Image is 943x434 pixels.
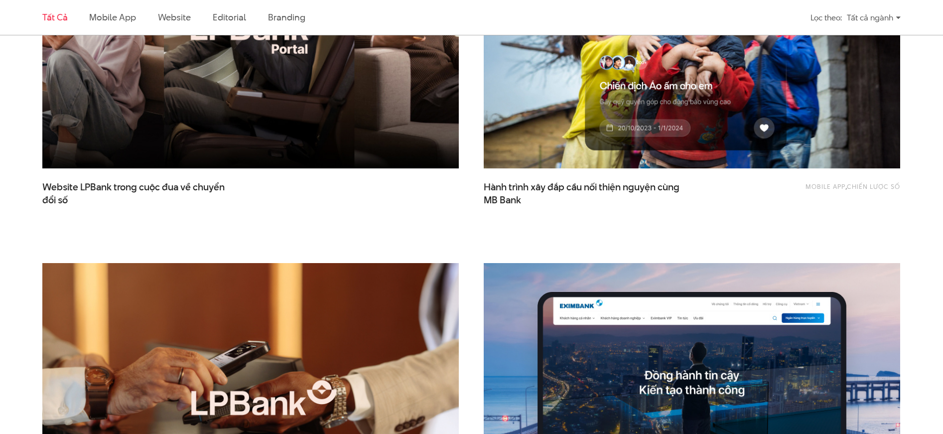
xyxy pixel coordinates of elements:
span: Website LPBank trong cuộc đua về chuyển [42,181,242,206]
a: Tất cả [42,11,67,23]
div: Tất cả ngành [847,9,901,26]
a: Mobile app [89,11,135,23]
span: MB Bank [484,194,521,207]
div: Lọc theo: [810,9,842,26]
span: đổi số [42,194,68,207]
a: Mobile app [806,182,845,191]
a: Website [158,11,191,23]
a: Branding [268,11,305,23]
a: Hành trình xây đắp cầu nối thiện nguyện cùngMB Bank [484,181,683,206]
a: Website LPBank trong cuộc đua về chuyểnđổi số [42,181,242,206]
a: Chiến lược số [847,182,900,191]
a: Editorial [213,11,246,23]
span: Hành trình xây đắp cầu nối thiện nguyện cùng [484,181,683,206]
div: , [734,181,900,201]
